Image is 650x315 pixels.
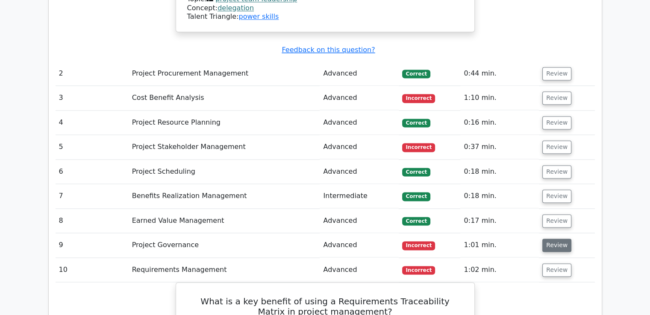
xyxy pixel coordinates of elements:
[320,258,399,282] td: Advanced
[56,135,129,159] td: 5
[218,4,254,12] a: delegation
[460,258,539,282] td: 1:02 min.
[282,46,375,54] a: Feedback on this question?
[460,160,539,184] td: 0:18 min.
[402,94,435,102] span: Incorrect
[320,135,399,159] td: Advanced
[320,111,399,135] td: Advanced
[542,67,571,80] button: Review
[460,135,539,159] td: 0:37 min.
[56,209,129,233] td: 8
[542,116,571,129] button: Review
[320,209,399,233] td: Advanced
[460,111,539,135] td: 0:16 min.
[402,70,430,78] span: Correct
[238,12,279,20] a: power skills
[129,233,320,257] td: Project Governance
[320,233,399,257] td: Advanced
[542,239,571,252] button: Review
[542,140,571,154] button: Review
[460,86,539,110] td: 1:10 min.
[129,160,320,184] td: Project Scheduling
[402,168,430,176] span: Correct
[460,184,539,208] td: 0:18 min.
[402,266,435,274] span: Incorrect
[460,209,539,233] td: 0:17 min.
[542,91,571,105] button: Review
[460,61,539,86] td: 0:44 min.
[56,111,129,135] td: 4
[320,184,399,208] td: Intermediate
[56,160,129,184] td: 6
[320,61,399,86] td: Advanced
[402,119,430,127] span: Correct
[56,258,129,282] td: 10
[129,184,320,208] td: Benefits Realization Management
[542,214,571,227] button: Review
[56,86,129,110] td: 3
[129,61,320,86] td: Project Procurement Management
[129,209,320,233] td: Earned Value Management
[402,241,435,250] span: Incorrect
[320,160,399,184] td: Advanced
[542,190,571,203] button: Review
[56,184,129,208] td: 7
[402,217,430,225] span: Correct
[402,192,430,201] span: Correct
[402,143,435,152] span: Incorrect
[129,135,320,159] td: Project Stakeholder Management
[129,258,320,282] td: Requirements Management
[129,111,320,135] td: Project Resource Planning
[56,61,129,86] td: 2
[542,165,571,178] button: Review
[320,86,399,110] td: Advanced
[129,86,320,110] td: Cost Benefit Analysis
[56,233,129,257] td: 9
[460,233,539,257] td: 1:01 min.
[187,4,463,13] div: Concept:
[542,263,571,277] button: Review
